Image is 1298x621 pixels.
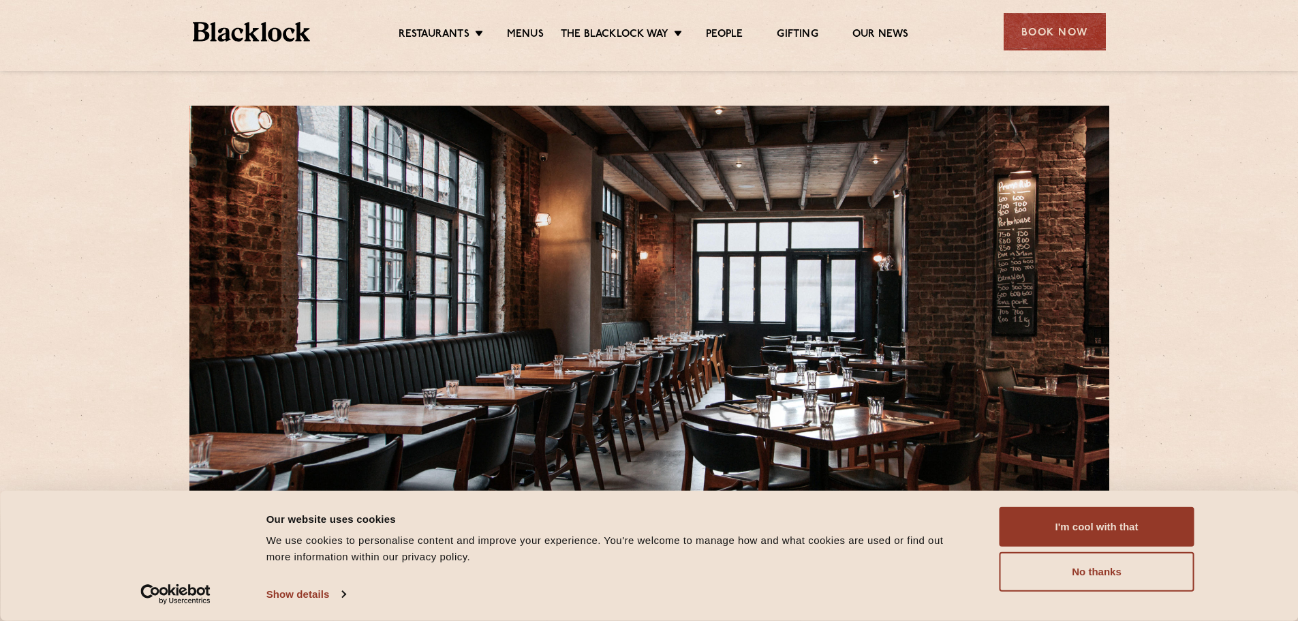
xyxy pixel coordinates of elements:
[507,28,544,43] a: Menus
[1000,507,1194,547] button: I'm cool with that
[266,532,969,565] div: We use cookies to personalise content and improve your experience. You're welcome to manage how a...
[266,511,969,527] div: Our website uses cookies
[116,584,235,605] a: Usercentrics Cookiebot - opens in a new window
[399,28,469,43] a: Restaurants
[852,28,909,43] a: Our News
[777,28,818,43] a: Gifting
[1000,552,1194,592] button: No thanks
[193,22,311,42] img: BL_Textured_Logo-footer-cropped.svg
[1004,13,1106,50] div: Book Now
[706,28,743,43] a: People
[561,28,668,43] a: The Blacklock Way
[266,584,345,605] a: Show details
